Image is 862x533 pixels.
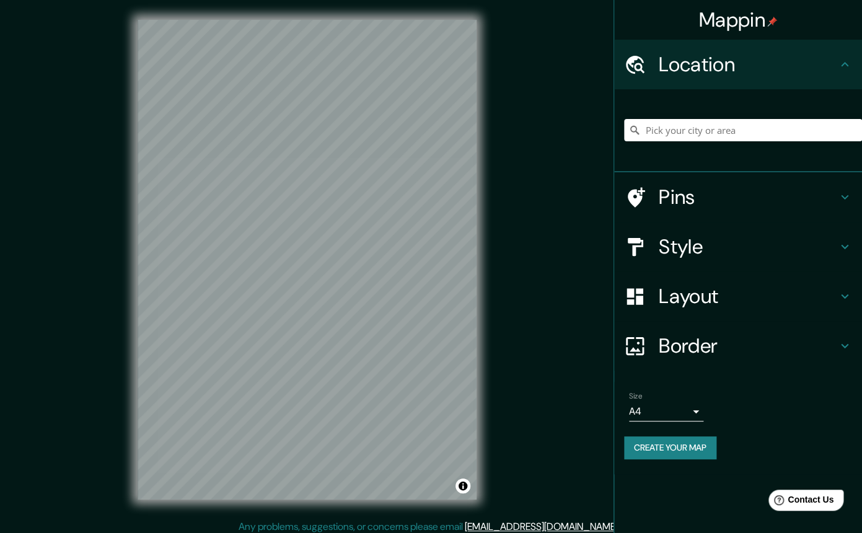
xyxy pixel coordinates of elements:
div: Border [614,321,862,371]
div: A4 [629,402,703,421]
h4: Pins [659,185,837,209]
h4: Border [659,333,837,358]
div: Style [614,222,862,271]
h4: Mappin [699,7,778,32]
h4: Layout [659,284,837,309]
img: pin-icon.png [767,17,777,27]
input: Pick your city or area [624,119,862,141]
div: Location [614,40,862,89]
button: Toggle attribution [455,478,470,493]
div: Pins [614,172,862,222]
iframe: Help widget launcher [752,485,848,519]
a: [EMAIL_ADDRESS][DOMAIN_NAME] [465,520,618,533]
canvas: Map [138,20,477,500]
div: Layout [614,271,862,321]
h4: Location [659,52,837,77]
button: Create your map [624,436,716,459]
label: Size [629,391,642,402]
h4: Style [659,234,837,259]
